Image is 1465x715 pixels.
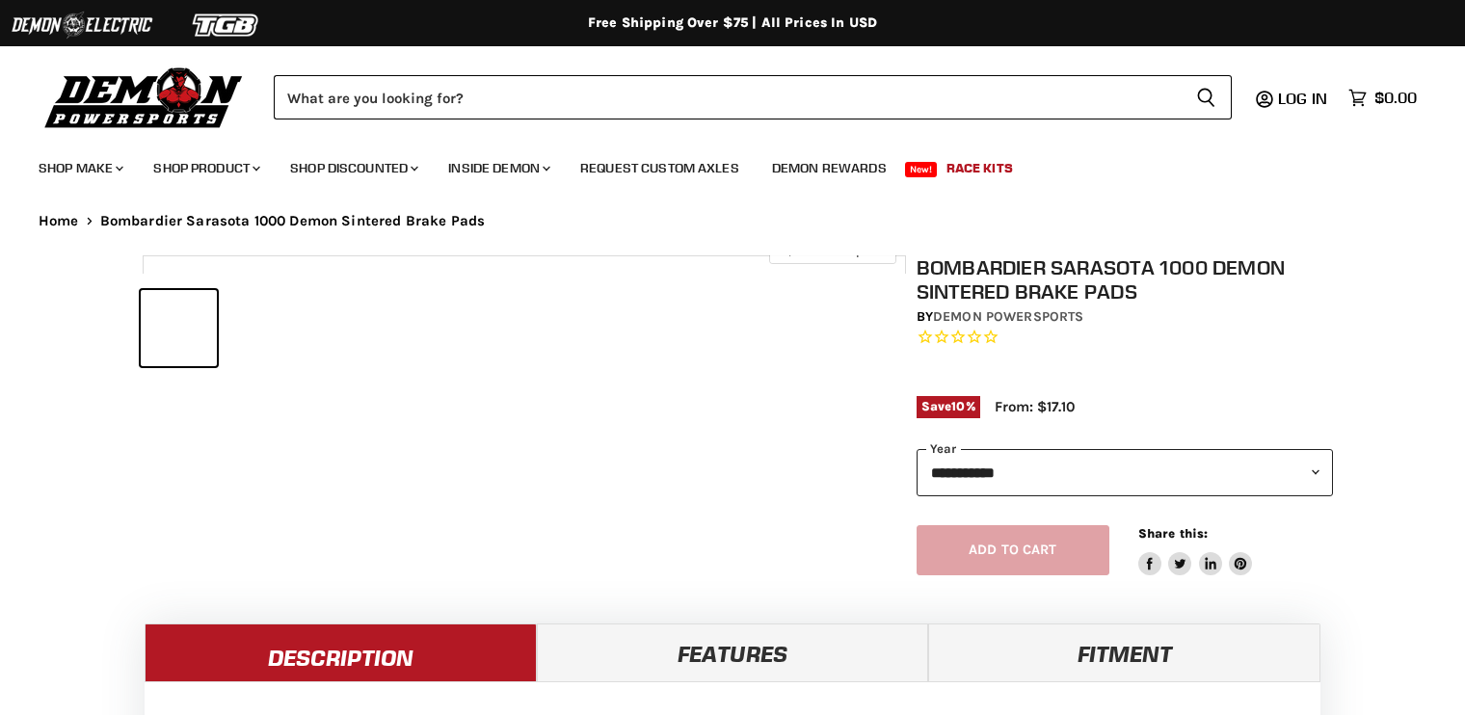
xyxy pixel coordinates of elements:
[995,398,1075,415] span: From: $17.10
[139,148,272,188] a: Shop Product
[1138,526,1208,541] span: Share this:
[24,148,135,188] a: Shop Make
[1374,89,1417,107] span: $0.00
[905,162,938,177] span: New!
[779,243,886,257] span: Click to expand
[758,148,901,188] a: Demon Rewards
[39,63,250,131] img: Demon Powersports
[276,148,430,188] a: Shop Discounted
[24,141,1412,188] ul: Main menu
[917,255,1333,304] h1: Bombardier Sarasota 1000 Demon Sintered Brake Pads
[274,75,1232,119] form: Product
[145,623,537,681] a: Description
[10,7,154,43] img: Demon Electric Logo 2
[917,328,1333,348] span: Rated 0.0 out of 5 stars 0 reviews
[100,213,486,229] span: Bombardier Sarasota 1000 Demon Sintered Brake Pads
[39,213,79,229] a: Home
[933,308,1083,325] a: Demon Powersports
[537,623,929,681] a: Features
[917,396,980,417] span: Save %
[1269,90,1339,107] a: Log in
[917,306,1333,328] div: by
[434,148,562,188] a: Inside Demon
[1138,525,1253,576] aside: Share this:
[1339,84,1426,112] a: $0.00
[917,449,1333,496] select: year
[566,148,754,188] a: Request Custom Axles
[1181,75,1232,119] button: Search
[274,75,1181,119] input: Search
[932,148,1027,188] a: Race Kits
[154,7,299,43] img: TGB Logo 2
[1278,89,1327,108] span: Log in
[951,399,965,413] span: 10
[141,290,217,366] button: Bombardier Sarasota 1000 Demon Sintered Brake Pads thumbnail
[928,623,1320,681] a: Fitment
